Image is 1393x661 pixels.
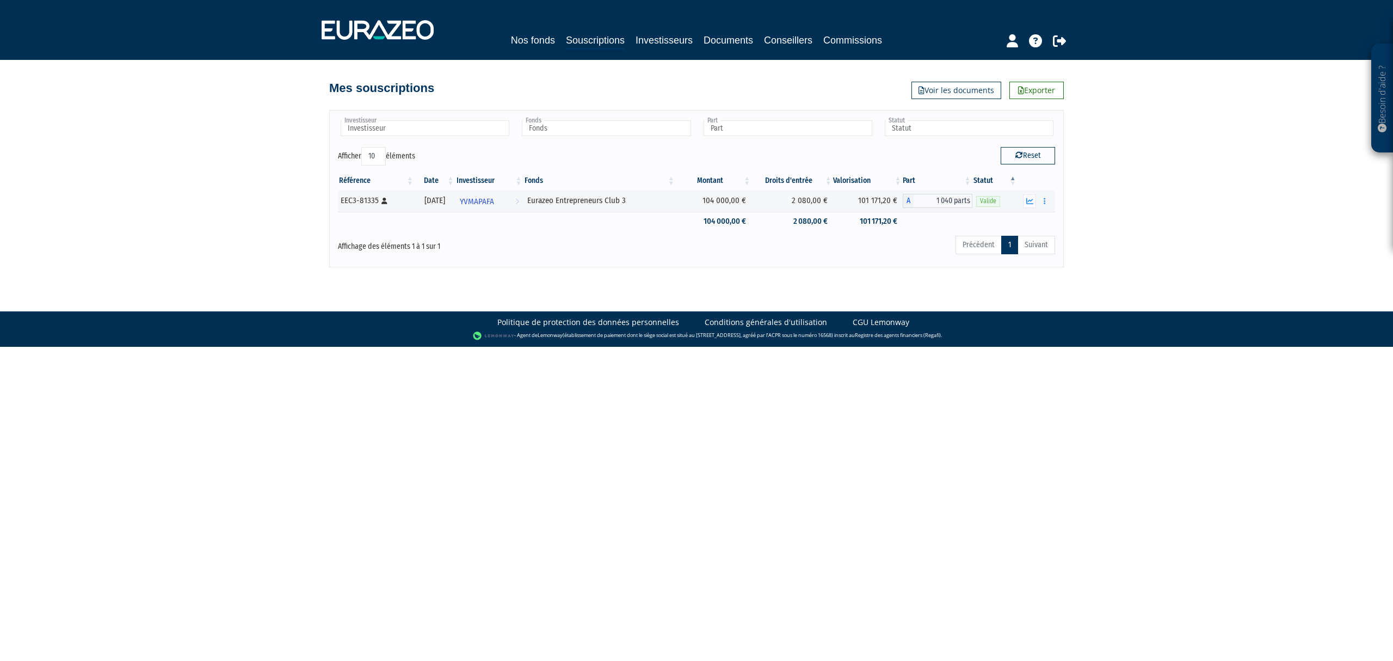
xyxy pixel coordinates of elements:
a: Registre des agents financiers (Regafi) [855,332,941,339]
span: 1 040 parts [914,194,972,208]
th: Date: activer pour trier la colonne par ordre croissant [415,172,455,190]
i: Voir l'investisseur [515,192,519,212]
p: Besoin d'aide ? [1376,50,1389,148]
a: Politique de protection des données personnelles [497,317,679,328]
a: 1 [1001,236,1018,254]
a: Lemonway [538,332,563,339]
a: Exporter [1009,82,1064,99]
div: Affichage des éléments 1 à 1 sur 1 [338,235,627,252]
a: Documents [704,33,753,48]
a: YVMAPAFA [455,190,523,212]
button: Reset [1001,147,1055,164]
th: Part: activer pour trier la colonne par ordre croissant [903,172,972,190]
span: Valide [976,196,1000,206]
a: Commissions [823,33,882,48]
i: [Français] Personne physique [381,198,387,204]
div: Eurazeo Entrepreneurs Club 3 [527,195,672,206]
th: Fonds: activer pour trier la colonne par ordre croissant [523,172,676,190]
th: Référence : activer pour trier la colonne par ordre croissant [338,172,415,190]
label: Afficher éléments [338,147,415,166]
td: 101 171,20 € [833,212,903,231]
div: [DATE] [418,195,452,206]
select: Afficheréléments [361,147,386,166]
img: 1732889491-logotype_eurazeo_blanc_rvb.png [322,20,434,40]
a: Investisseurs [636,33,693,48]
th: Valorisation: activer pour trier la colonne par ordre croissant [833,172,903,190]
span: A [903,194,914,208]
img: logo-lemonway.png [473,330,515,341]
td: 101 171,20 € [833,190,903,212]
th: Investisseur: activer pour trier la colonne par ordre croissant [455,172,523,190]
a: Conseillers [764,33,812,48]
h4: Mes souscriptions [329,82,434,95]
td: 2 080,00 € [751,212,833,231]
td: 104 000,00 € [676,212,751,231]
a: CGU Lemonway [853,317,909,328]
a: Nos fonds [511,33,555,48]
a: Souscriptions [566,33,625,50]
span: YVMAPAFA [460,192,494,212]
th: Statut : activer pour trier la colonne par ordre d&eacute;croissant [972,172,1018,190]
div: - Agent de (établissement de paiement dont le siège social est situé au [STREET_ADDRESS], agréé p... [11,330,1382,341]
div: EEC3-81335 [341,195,411,206]
a: Conditions générales d'utilisation [705,317,827,328]
td: 2 080,00 € [751,190,833,212]
th: Droits d'entrée: activer pour trier la colonne par ordre croissant [751,172,833,190]
div: A - Eurazeo Entrepreneurs Club 3 [903,194,972,208]
td: 104 000,00 € [676,190,751,212]
a: Voir les documents [911,82,1001,99]
th: Montant: activer pour trier la colonne par ordre croissant [676,172,751,190]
